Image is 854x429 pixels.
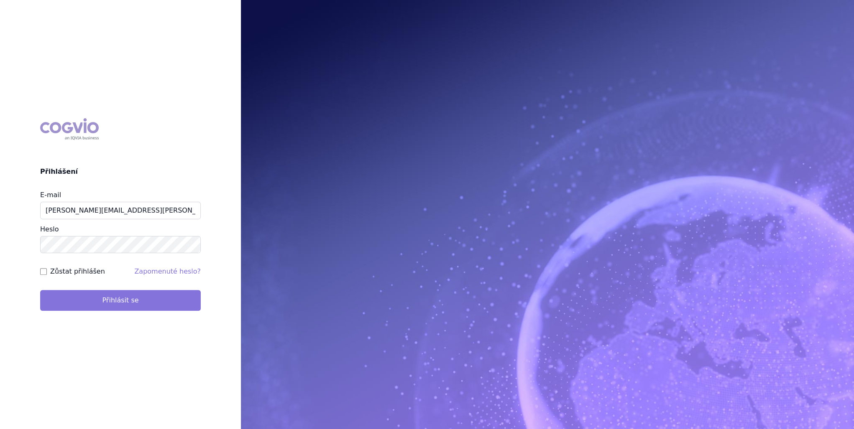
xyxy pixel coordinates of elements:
label: Heslo [40,225,59,233]
h2: Přihlášení [40,167,201,177]
a: Zapomenuté heslo? [134,267,201,275]
label: Zůstat přihlášen [50,267,105,277]
button: Přihlásit se [40,290,201,311]
div: COGVIO [40,118,99,140]
label: E-mail [40,191,61,199]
